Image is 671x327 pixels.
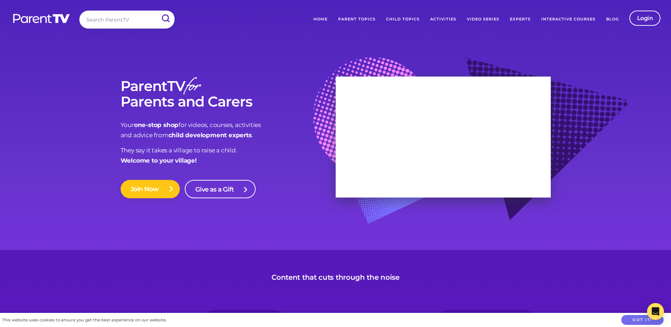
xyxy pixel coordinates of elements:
img: bg-graphic.baf108b.png [313,57,630,241]
em: for [185,72,200,103]
a: Home [308,11,333,28]
strong: one-stop shop [134,121,178,128]
p: Your for videos, courses, activities and advice from . [121,120,336,140]
strong: Welcome to your village! [121,157,197,164]
div: This website uses cookies to ensure you get the best experience on our website. [2,316,166,324]
div: Open Intercom Messenger [647,303,664,320]
input: Search ParentTV [79,11,175,29]
a: Video Series [462,11,505,28]
h3: Content that cuts through the noise [272,273,399,281]
a: Experts [505,11,536,28]
a: Join Now [121,180,180,198]
p: They say it takes a village to raise a child. [121,145,336,166]
a: Parent Topics [333,11,381,28]
a: Login [629,11,661,26]
a: Child Topics [381,11,425,28]
a: Blog [601,11,624,28]
a: Give as a Gift [185,180,256,198]
img: parenttv-logo-white.4c85aaf.svg [12,13,71,24]
strong: child development experts [169,132,252,139]
a: Interactive Courses [536,11,601,28]
input: Submit [156,11,175,26]
h1: ParentTV Parents and Carers [121,78,336,109]
a: Activities [425,11,462,28]
button: Got it! [621,315,664,325]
